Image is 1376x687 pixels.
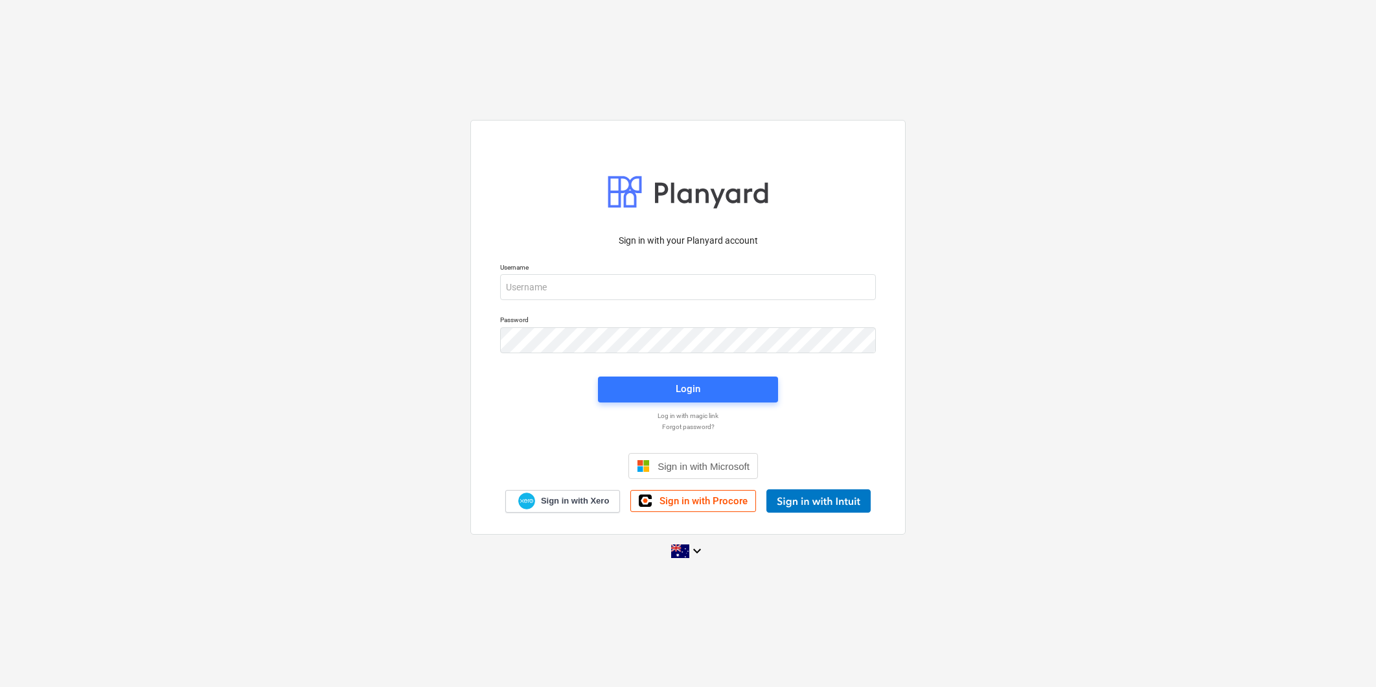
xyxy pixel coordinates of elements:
[494,412,882,420] a: Log in with magic link
[500,274,876,300] input: Username
[658,461,750,472] span: Sign in with Microsoft
[500,234,876,248] p: Sign in with your Planyard account
[505,490,621,513] a: Sign in with Xero
[518,493,535,510] img: Xero logo
[676,380,700,397] div: Login
[659,495,748,507] span: Sign in with Procore
[637,460,650,472] img: Microsoft logo
[541,495,609,507] span: Sign in with Xero
[598,377,778,402] button: Login
[500,263,876,274] p: Username
[630,490,756,512] a: Sign in with Procore
[689,543,705,559] i: keyboard_arrow_down
[494,423,882,431] a: Forgot password?
[500,316,876,327] p: Password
